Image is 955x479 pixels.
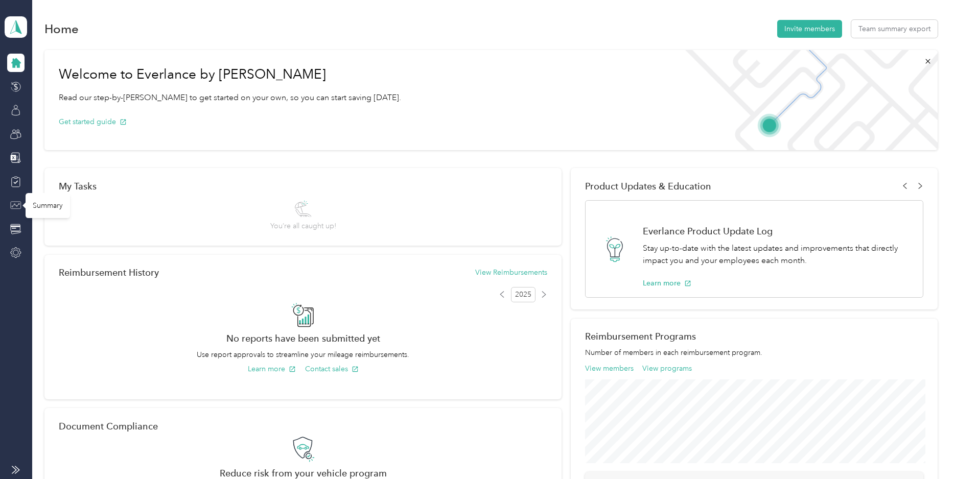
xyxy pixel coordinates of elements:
h2: Reimbursement Programs [585,331,923,342]
button: View programs [642,363,692,374]
p: Number of members in each reimbursement program. [585,347,923,358]
h1: Everlance Product Update Log [643,226,912,236]
div: My Tasks [59,181,547,191]
button: Team summary export [851,20,938,38]
p: Use report approvals to streamline your mileage reimbursements. [59,349,547,360]
div: Summary [26,193,70,218]
span: 2025 [511,287,535,302]
h2: Reduce risk from your vehicle program [59,468,547,478]
h1: Welcome to Everlance by [PERSON_NAME] [59,66,401,83]
h2: Document Compliance [59,421,158,432]
button: Contact sales [305,364,359,374]
img: Welcome to everlance [675,50,937,150]
button: Learn more [643,278,691,289]
iframe: Everlance-gr Chat Button Frame [898,422,955,479]
button: Get started guide [59,116,127,127]
h2: Reimbursement History [59,267,159,278]
button: View Reimbursements [475,267,547,278]
span: You’re all caught up! [270,221,336,231]
button: Invite members [777,20,842,38]
button: View members [585,363,634,374]
h2: No reports have been submitted yet [59,333,547,344]
button: Learn more [248,364,296,374]
h1: Home [44,23,79,34]
p: Stay up-to-date with the latest updates and improvements that directly impact you and your employ... [643,242,912,267]
span: Product Updates & Education [585,181,711,191]
p: Read our step-by-[PERSON_NAME] to get started on your own, so you can start saving [DATE]. [59,91,401,104]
